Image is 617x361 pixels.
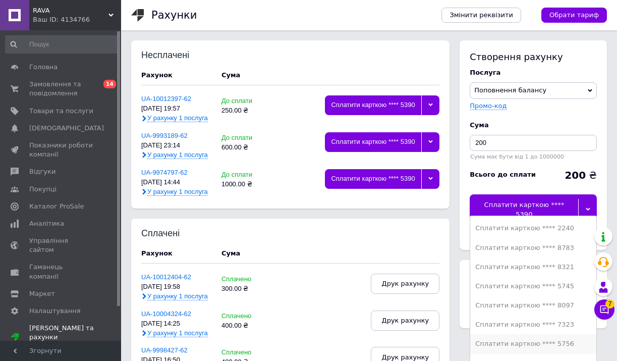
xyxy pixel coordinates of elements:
a: Змінити реквізити [441,8,521,23]
button: Друк рахунку [371,311,439,331]
div: [DATE] 23:14 [141,142,211,149]
span: Поповнення балансу [474,86,546,94]
div: Сплатити карткою **** 8097 [475,301,591,310]
div: ₴ [565,170,597,180]
span: Змінити реквізити [450,11,513,20]
label: Промо-код [470,102,507,110]
a: UA-9998427-62 [141,346,188,354]
button: Друк рахунку [371,274,439,294]
div: Сплатити карткою **** 7323 [475,320,591,329]
span: У рахунку 1 послуга [147,329,208,337]
div: Сплачені [141,229,207,239]
div: 250.00 ₴ [221,107,269,115]
div: Ваш ID: 4134766 [33,15,121,24]
div: До сплати [221,171,269,179]
span: Друк рахунку [381,353,429,361]
div: [DATE] 19:57 [141,105,211,113]
div: До сплати [221,97,269,105]
div: Сплачено [221,276,269,283]
a: UA-10012397-62 [141,95,191,102]
span: Замовлення та повідомлення [29,80,93,98]
div: Сплачено [221,313,269,320]
a: UA-9993189-62 [141,132,188,139]
div: Створення рахунку [470,50,597,63]
span: Головна [29,63,58,72]
span: [PERSON_NAME] та рахунки [29,324,121,351]
span: Налаштування [29,306,81,316]
span: Обрати тариф [549,11,599,20]
div: Несплачені [141,50,207,61]
a: UA-9974797-62 [141,169,188,176]
div: Сплатити карткою **** 5390 [325,132,421,152]
span: Друк рахунку [381,280,429,287]
div: Cума [470,121,597,130]
div: Всього до сплати [470,170,536,179]
span: У рахунку 1 послуга [147,292,208,300]
div: [DATE] 14:25 [141,320,211,328]
h1: Рахунки [151,9,197,21]
input: Введіть суму [470,135,597,151]
span: Каталог ProSale [29,202,84,211]
span: Гаманець компанії [29,263,93,281]
a: UA-10012404-62 [141,273,191,281]
span: Відгуки [29,167,55,176]
div: 600.00 ₴ [221,144,269,151]
div: Сплатити карткою **** 2240 [475,224,591,233]
span: Покупці [29,185,57,194]
div: Сплатити карткою **** 5756 [475,339,591,348]
span: 7 [605,296,614,305]
div: 300.00 ₴ [221,285,269,293]
div: 400.00 ₴ [221,322,269,330]
span: RAVA [33,6,108,15]
div: Cума [221,71,240,80]
div: Рахунок [141,249,211,258]
span: Маркет [29,289,55,298]
span: Друк рахунку [381,317,429,324]
span: У рахунку 1 послуга [147,114,208,122]
div: Сплатити карткою **** 8783 [475,243,591,252]
div: Сплатити карткою **** 5390 [470,194,578,225]
input: Пошук [5,35,119,54]
div: [DATE] 14:44 [141,179,211,186]
div: До сплати [221,134,269,142]
div: Cума [221,249,240,258]
button: Чат з покупцем7 [594,299,614,320]
span: У рахунку 1 послуга [147,188,208,196]
span: У рахунку 1 послуга [147,151,208,159]
span: 14 [103,80,116,88]
div: Сплатити карткою **** 5745 [475,282,591,291]
div: Сплатити карткою **** 5390 [325,95,421,115]
div: Сплатити карткою **** 5390 [325,169,421,189]
span: Управління сайтом [29,236,93,254]
a: UA-10004324-62 [141,310,191,318]
span: Аналітика [29,219,64,228]
div: 1000.00 ₴ [221,181,269,188]
b: 200 [565,169,586,181]
div: Рахунок [141,71,211,80]
span: Показники роботи компанії [29,141,93,159]
div: Послуга [470,68,597,77]
a: Обрати тариф [541,8,607,23]
div: Сума має бути від 1 до 1000000 [470,153,597,160]
span: Товари та послуги [29,107,93,116]
div: [DATE] 19:58 [141,283,211,291]
div: Сплачено [221,349,269,356]
div: Сплатити карткою **** 8321 [475,263,591,272]
span: [DEMOGRAPHIC_DATA] [29,124,104,133]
